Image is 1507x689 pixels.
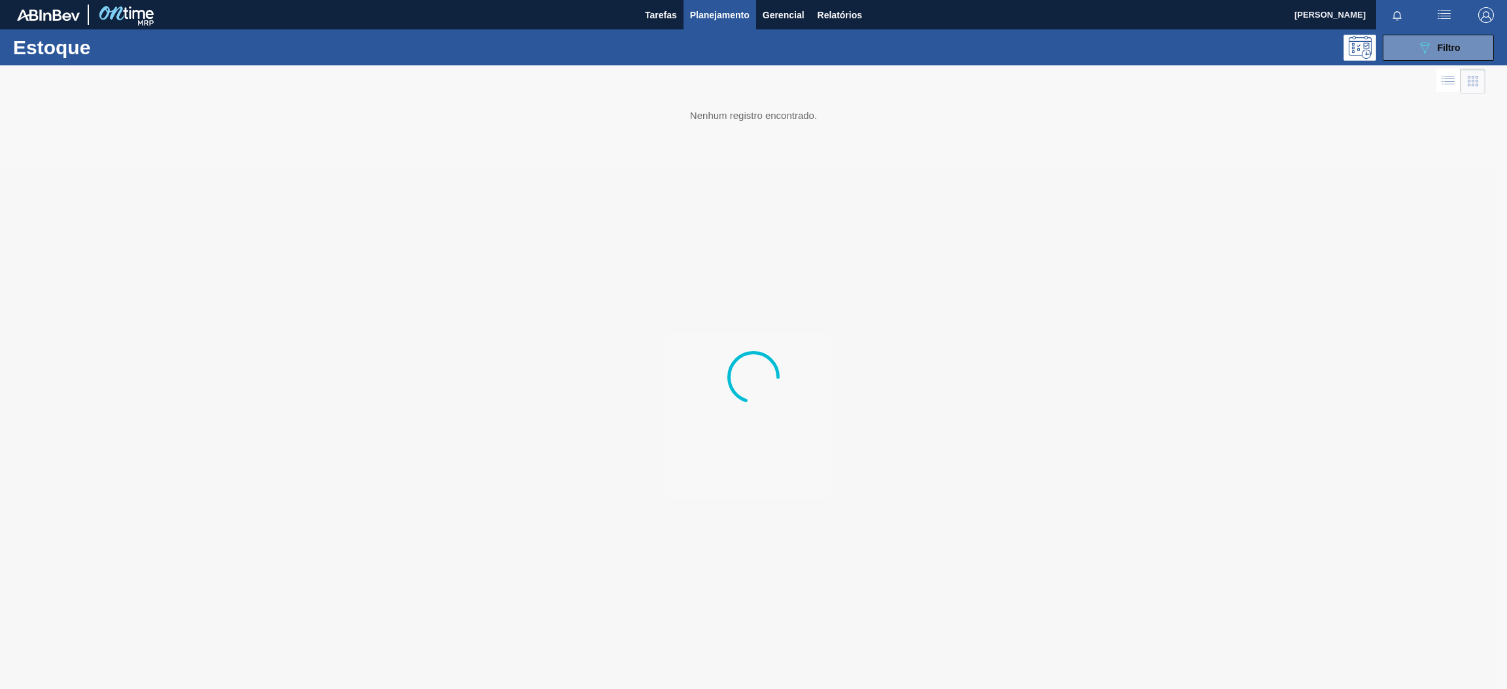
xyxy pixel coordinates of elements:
[1438,42,1461,53] span: Filtro
[1478,7,1494,23] img: Logout
[763,7,805,23] span: Gerencial
[1383,35,1494,61] button: Filtro
[1343,35,1376,61] div: Pogramando: nenhum usuário selecionado
[690,7,750,23] span: Planejamento
[13,40,214,55] h1: Estoque
[645,7,677,23] span: Tarefas
[17,9,80,21] img: TNhmsLtSVTkK8tSr43FrP2fwEKptu5GPRR3wAAAABJRU5ErkJggg==
[1436,7,1452,23] img: userActions
[1376,6,1418,24] button: Notificações
[818,7,862,23] span: Relatórios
